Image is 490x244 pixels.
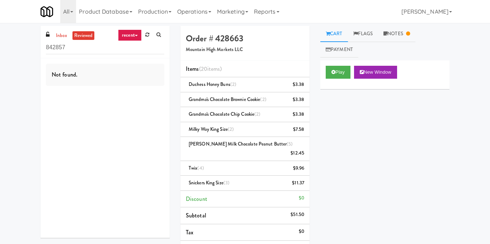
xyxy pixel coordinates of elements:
[207,65,220,73] ng-pluralize: items
[189,141,293,147] span: [PERSON_NAME] Milk Chocolate Peanut Butter
[189,126,234,133] span: Milky Way King Size
[230,81,236,88] span: (2)
[186,211,206,220] span: Subtotal
[223,179,230,186] span: (3)
[197,165,204,171] span: (4)
[354,66,397,79] button: New Window
[189,81,236,88] span: Duchess Honey Buns
[46,41,164,54] input: Search vision orders
[186,47,304,52] h5: Mountain High Markets LLC
[186,65,222,73] span: Items
[320,42,358,58] a: Payment
[186,34,304,43] h4: Order # 428663
[189,165,204,171] span: Twix
[52,70,77,79] span: Not found.
[189,179,230,186] span: Snickers King Size
[260,96,266,103] span: (2)
[293,164,305,173] div: $9.96
[293,95,305,104] div: $3.38
[54,31,69,40] a: inbox
[186,228,193,236] span: Tax
[41,5,53,18] img: Micromart
[292,179,304,188] div: $11.37
[293,110,305,119] div: $3.38
[293,80,305,89] div: $3.38
[254,111,260,118] span: (2)
[72,31,95,40] a: reviewed
[291,149,304,158] div: $12.45
[189,96,267,103] span: Grandma's Chocolate Brownie Cookie
[189,111,260,118] span: Grandma's Chocolate Chip Cookie
[291,210,304,219] div: $51.50
[299,227,304,236] div: $0
[287,141,293,147] span: (5)
[378,26,415,42] a: Notes
[186,195,207,203] span: Discount
[293,125,305,134] div: $7.58
[326,66,350,79] button: Play
[299,194,304,203] div: $0
[199,65,222,73] span: (20 )
[228,126,234,133] span: (2)
[118,29,142,41] a: recent
[320,26,348,42] a: Cart
[348,26,378,42] a: Flags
